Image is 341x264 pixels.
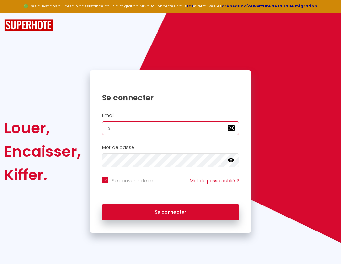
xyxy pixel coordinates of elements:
[4,140,81,163] div: Encaisser,
[102,145,239,150] h2: Mot de passe
[222,3,317,9] a: créneaux d'ouverture de la salle migration
[102,93,239,103] h1: Se connecter
[5,3,25,22] button: Ouvrir le widget de chat LiveChat
[102,121,239,135] input: Ton Email
[102,204,239,220] button: Se connecter
[4,116,81,140] div: Louer,
[4,163,81,187] div: Kiffer.
[190,178,239,184] a: Mot de passe oublié ?
[102,113,239,118] h2: Email
[4,19,53,31] img: SuperHote logo
[187,3,193,9] a: ICI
